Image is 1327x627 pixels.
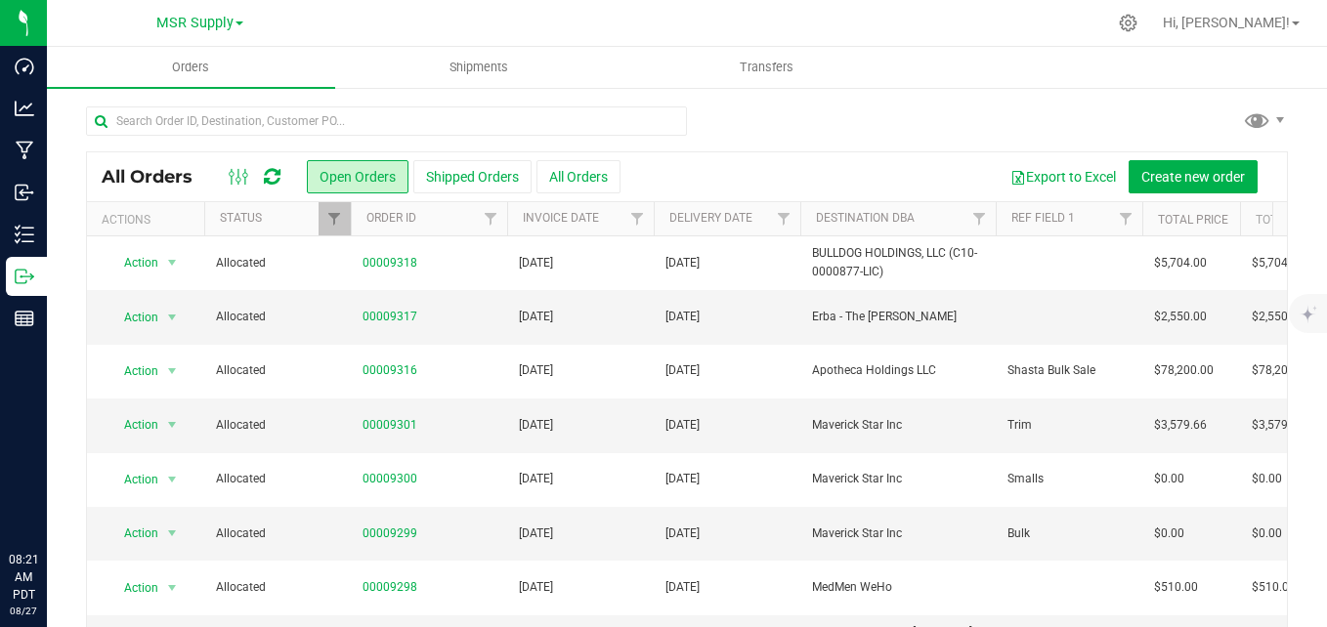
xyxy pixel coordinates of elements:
[20,471,78,529] iframe: Resource center
[621,202,654,235] a: Filter
[669,211,752,225] a: Delivery Date
[423,59,535,76] span: Shipments
[623,47,912,88] a: Transfers
[1007,470,1044,488] span: Smalls
[519,416,553,435] span: [DATE]
[713,59,820,76] span: Transfers
[665,524,700,543] span: [DATE]
[1116,14,1140,32] div: Manage settings
[1154,254,1207,272] span: $5,704.00
[216,254,339,272] span: Allocated
[363,578,417,597] a: 00009298
[107,466,159,493] span: Action
[146,59,235,76] span: Orders
[160,574,185,602] span: select
[1154,416,1207,435] span: $3,579.66
[1154,470,1184,488] span: $0.00
[220,211,262,225] a: Status
[1252,578,1296,597] span: $510.00
[15,225,34,244] inline-svg: Inventory
[519,361,553,380] span: [DATE]
[665,308,700,326] span: [DATE]
[107,574,159,602] span: Action
[1252,308,1305,326] span: $2,550.00
[665,254,700,272] span: [DATE]
[335,47,623,88] a: Shipments
[536,160,621,193] button: All Orders
[107,357,159,385] span: Action
[102,213,196,227] div: Actions
[15,99,34,118] inline-svg: Analytics
[107,249,159,276] span: Action
[102,166,212,188] span: All Orders
[307,160,408,193] button: Open Orders
[812,524,984,543] span: Maverick Star Inc
[812,578,984,597] span: MedMen WeHo
[519,524,553,543] span: [DATE]
[665,361,700,380] span: [DATE]
[1110,202,1142,235] a: Filter
[1252,361,1311,380] span: $78,200.00
[160,304,185,331] span: select
[107,520,159,547] span: Action
[15,57,34,76] inline-svg: Dashboard
[475,202,507,235] a: Filter
[1011,211,1075,225] a: Ref Field 1
[58,468,81,491] iframe: Resource center unread badge
[216,578,339,597] span: Allocated
[363,308,417,326] a: 00009317
[216,524,339,543] span: Allocated
[1154,361,1214,380] span: $78,200.00
[816,211,915,225] a: Destination DBA
[519,578,553,597] span: [DATE]
[1154,578,1198,597] span: $510.00
[216,416,339,435] span: Allocated
[363,416,417,435] a: 00009301
[9,604,38,618] p: 08/27
[160,249,185,276] span: select
[768,202,800,235] a: Filter
[812,416,984,435] span: Maverick Star Inc
[107,304,159,331] span: Action
[47,47,335,88] a: Orders
[1158,213,1228,227] a: Total Price
[216,361,339,380] span: Allocated
[15,183,34,202] inline-svg: Inbound
[812,244,984,281] span: BULLDOG HOLDINGS, LLC (C10-0000877-LIC)
[1007,524,1030,543] span: Bulk
[665,416,700,435] span: [DATE]
[1163,15,1290,30] span: Hi, [PERSON_NAME]!
[86,106,687,136] input: Search Order ID, Destination, Customer PO...
[519,254,553,272] span: [DATE]
[160,520,185,547] span: select
[1141,169,1245,185] span: Create new order
[812,308,984,326] span: Erba - The [PERSON_NAME]
[1252,524,1282,543] span: $0.00
[107,411,159,439] span: Action
[366,211,416,225] a: Order ID
[363,524,417,543] a: 00009299
[519,308,553,326] span: [DATE]
[1154,524,1184,543] span: $0.00
[160,357,185,385] span: select
[1252,470,1282,488] span: $0.00
[160,411,185,439] span: select
[15,309,34,328] inline-svg: Reports
[319,202,351,235] a: Filter
[1252,416,1305,435] span: $3,579.66
[413,160,532,193] button: Shipped Orders
[665,578,700,597] span: [DATE]
[1252,254,1305,272] span: $5,704.00
[998,160,1129,193] button: Export to Excel
[363,470,417,488] a: 00009300
[963,202,996,235] a: Filter
[9,551,38,604] p: 08:21 AM PDT
[665,470,700,488] span: [DATE]
[363,361,417,380] a: 00009316
[156,15,234,31] span: MSR Supply
[363,254,417,272] a: 00009318
[519,470,553,488] span: [DATE]
[1007,361,1095,380] span: Shasta Bulk Sale
[160,466,185,493] span: select
[15,267,34,286] inline-svg: Outbound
